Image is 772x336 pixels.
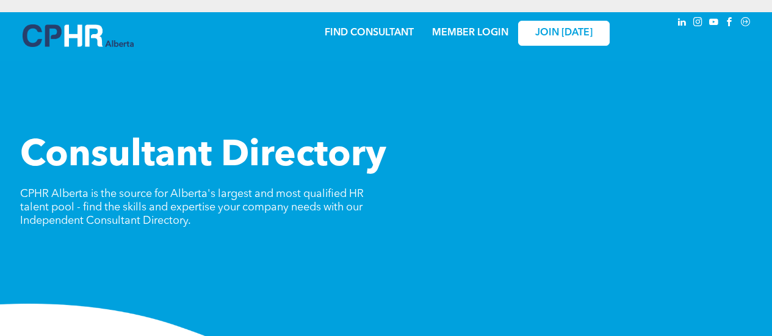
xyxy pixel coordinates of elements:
[20,138,386,174] span: Consultant Directory
[707,15,721,32] a: youtube
[325,28,414,38] a: FIND CONSULTANT
[723,15,737,32] a: facebook
[518,21,610,46] a: JOIN [DATE]
[691,15,705,32] a: instagram
[535,27,593,39] span: JOIN [DATE]
[20,188,364,226] span: CPHR Alberta is the source for Alberta's largest and most qualified HR talent pool - find the ski...
[676,15,689,32] a: linkedin
[23,24,134,47] img: A blue and white logo for cp alberta
[432,28,508,38] a: MEMBER LOGIN
[739,15,752,32] a: Social network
